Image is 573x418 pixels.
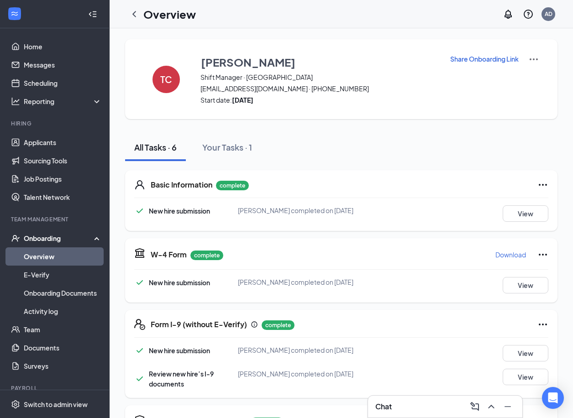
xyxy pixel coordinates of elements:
[503,345,548,361] button: View
[10,9,19,18] svg: WorkstreamLogo
[143,6,196,22] h1: Overview
[149,278,210,287] span: New hire submission
[24,234,94,243] div: Onboarding
[24,74,102,92] a: Scheduling
[24,188,102,206] a: Talent Network
[495,247,526,262] button: Download
[238,370,353,378] span: [PERSON_NAME] completed on [DATE]
[202,141,252,153] div: Your Tasks · 1
[129,9,140,20] svg: ChevronLeft
[502,401,513,412] svg: Minimize
[503,277,548,293] button: View
[24,152,102,170] a: Sourcing Tools
[134,345,145,356] svg: Checkmark
[468,399,482,414] button: ComposeMessage
[190,251,223,260] p: complete
[24,97,102,106] div: Reporting
[24,133,102,152] a: Applicants
[537,249,548,260] svg: Ellipses
[469,401,480,412] svg: ComposeMessage
[495,250,526,259] p: Download
[134,277,145,288] svg: Checkmark
[151,319,247,329] h5: Form I-9 (without E-Verify)
[88,10,97,19] svg: Collapse
[134,141,177,153] div: All Tasks · 6
[11,97,20,106] svg: Analysis
[160,76,172,83] h4: TC
[201,54,295,70] h3: [PERSON_NAME]
[545,10,552,18] div: AD
[143,54,189,104] button: TC
[24,37,102,56] a: Home
[484,399,499,414] button: ChevronUp
[503,9,514,20] svg: Notifications
[24,357,102,375] a: Surveys
[216,181,249,190] p: complete
[24,320,102,339] a: Team
[134,373,145,384] svg: Checkmark
[251,321,258,328] svg: Info
[151,180,212,190] h5: Basic Information
[134,319,145,330] svg: FormI9EVerifyIcon
[149,370,214,388] span: Review new hire’s I-9 documents
[200,73,438,82] span: Shift Manager · [GEOGRAPHIC_DATA]
[24,302,102,320] a: Activity log
[134,247,145,258] svg: TaxGovernmentIcon
[523,9,534,20] svg: QuestionInfo
[200,84,438,93] span: [EMAIL_ADDRESS][DOMAIN_NAME] · [PHONE_NUMBER]
[500,399,515,414] button: Minimize
[450,54,519,64] button: Share Onboarding Link
[542,387,564,409] div: Open Intercom Messenger
[200,95,438,104] span: Start date:
[238,206,353,214] span: [PERSON_NAME] completed on [DATE]
[134,179,145,190] svg: User
[528,54,539,65] img: More Actions
[238,346,353,354] span: [PERSON_NAME] completed on [DATE]
[232,96,253,104] strong: [DATE]
[24,339,102,357] a: Documents
[149,346,210,355] span: New hire submission
[24,56,102,74] a: Messages
[134,205,145,216] svg: Checkmark
[24,247,102,266] a: Overview
[24,170,102,188] a: Job Postings
[11,234,20,243] svg: UserCheck
[11,120,100,127] div: Hiring
[24,266,102,284] a: E-Verify
[486,401,497,412] svg: ChevronUp
[11,384,100,392] div: Payroll
[537,319,548,330] svg: Ellipses
[149,207,210,215] span: New hire submission
[151,250,187,260] h5: W-4 Form
[11,215,100,223] div: Team Management
[24,284,102,302] a: Onboarding Documents
[375,402,392,412] h3: Chat
[238,278,353,286] span: [PERSON_NAME] completed on [DATE]
[537,179,548,190] svg: Ellipses
[24,400,88,409] div: Switch to admin view
[503,369,548,385] button: View
[450,54,519,63] p: Share Onboarding Link
[262,320,294,330] p: complete
[11,400,20,409] svg: Settings
[200,54,438,70] button: [PERSON_NAME]
[503,205,548,222] button: View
